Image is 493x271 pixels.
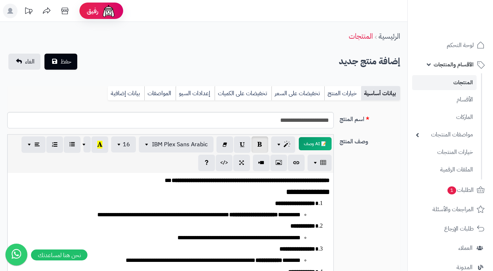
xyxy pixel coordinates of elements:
span: حفظ [60,57,71,66]
h2: إضافة منتج جديد [339,54,400,69]
a: بيانات أساسية [361,86,400,101]
a: الطلبات1 [412,181,489,199]
img: logo-2.png [443,20,486,36]
span: المراجعات والأسئلة [433,204,474,214]
a: بيانات إضافية [108,86,144,101]
span: لوحة التحكم [447,40,474,50]
a: تخفيضات على السعر [271,86,324,101]
a: المراجعات والأسئلة [412,201,489,218]
span: IBM Plex Sans Arabic [152,140,208,149]
label: اسم المنتج [337,112,403,124]
a: مواصفات المنتجات [412,127,477,143]
a: لوحة التحكم [412,36,489,54]
span: رفيق [87,7,98,15]
a: خيارات المنتجات [412,144,477,160]
a: الغاء [8,54,40,70]
button: 16 [111,136,136,152]
img: ai-face.png [101,4,116,18]
a: الماركات [412,109,477,125]
span: الأقسام والمنتجات [434,59,474,70]
a: الأقسام [412,92,477,108]
a: المنتجات [349,31,373,42]
a: العملاء [412,239,489,257]
a: تحديثات المنصة [19,4,38,20]
span: 16 [123,140,130,149]
a: المنتجات [412,75,477,90]
a: المواصفات [144,86,176,101]
span: الطلبات [447,185,474,195]
button: IBM Plex Sans Arabic [139,136,214,152]
a: إعدادات السيو [176,86,215,101]
a: خيارات المنتج [324,86,361,101]
span: طلبات الإرجاع [444,224,474,234]
label: وصف المنتج [337,134,403,146]
a: الملفات الرقمية [412,162,477,178]
a: الرئيسية [379,31,400,42]
button: 📝 AI وصف [299,137,332,150]
a: تخفيضات على الكميات [215,86,271,101]
span: 1 [447,186,456,194]
a: طلبات الإرجاع [412,220,489,237]
span: الغاء [25,57,35,66]
span: العملاء [458,243,473,253]
button: حفظ [44,54,77,70]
